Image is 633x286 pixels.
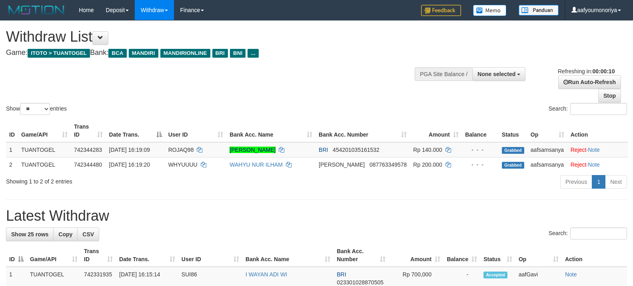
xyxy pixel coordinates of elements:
td: 2 [6,157,18,172]
span: Grabbed [502,162,524,169]
th: ID: activate to sort column descending [6,244,27,267]
td: 1 [6,142,18,157]
th: Amount: activate to sort column ascending [389,244,443,267]
span: Show 25 rows [11,231,48,238]
label: Search: [549,228,627,240]
span: Copy 454201035161532 to clipboard [333,147,379,153]
th: Game/API: activate to sort column ascending [27,244,81,267]
th: Game/API: activate to sort column ascending [18,119,71,142]
td: · [567,157,628,172]
input: Search: [570,228,627,240]
img: panduan.png [519,5,559,16]
span: 742344480 [74,161,102,168]
span: ITOTO > TUANTOGEL [28,49,90,58]
img: Feedback.jpg [421,5,461,16]
span: BCA [108,49,126,58]
img: MOTION_logo.png [6,4,67,16]
th: Date Trans.: activate to sort column ascending [116,244,178,267]
a: 1 [592,175,605,189]
th: Bank Acc. Number: activate to sort column ascending [333,244,389,267]
a: [PERSON_NAME] [230,147,276,153]
img: Button%20Memo.svg [473,5,507,16]
span: MANDIRIONLINE [160,49,210,58]
a: Run Auto-Refresh [558,75,621,89]
span: [PERSON_NAME] [319,161,365,168]
span: Accepted [483,272,507,278]
div: - - - [465,146,495,154]
label: Search: [549,103,627,115]
span: BRI [337,271,346,278]
h1: Withdraw List [6,29,414,45]
th: User ID: activate to sort column ascending [165,119,227,142]
td: aafsamsanya [527,157,567,172]
label: Show entries [6,103,67,115]
th: Bank Acc. Number: activate to sort column ascending [316,119,410,142]
th: Bank Acc. Name: activate to sort column ascending [226,119,316,142]
th: Date Trans.: activate to sort column descending [106,119,165,142]
span: ROJAQ98 [168,147,194,153]
a: CSV [77,228,99,241]
a: Show 25 rows [6,228,54,241]
span: MANDIRI [129,49,158,58]
a: Reject [571,161,587,168]
span: CSV [82,231,94,238]
span: BRI [319,147,328,153]
th: Op: activate to sort column ascending [527,119,567,142]
select: Showentries [20,103,50,115]
th: Trans ID: activate to sort column ascending [71,119,106,142]
div: PGA Site Balance / [415,67,472,81]
span: BRI [212,49,228,58]
th: Status [499,119,527,142]
span: Refreshing in: [558,68,615,75]
th: Amount: activate to sort column ascending [410,119,462,142]
span: [DATE] 16:19:09 [109,147,150,153]
th: Action [567,119,628,142]
span: [DATE] 16:19:20 [109,161,150,168]
th: Balance: activate to sort column ascending [443,244,480,267]
h1: Latest Withdraw [6,208,627,224]
th: Bank Acc. Name: activate to sort column ascending [242,244,333,267]
span: Rp 140.000 [413,147,442,153]
span: Copy [58,231,72,238]
span: Grabbed [502,147,524,154]
a: Previous [560,175,592,189]
a: Copy [53,228,78,241]
a: Reject [571,147,587,153]
span: None selected [477,71,515,77]
div: - - - [465,161,495,169]
th: Balance [462,119,499,142]
strong: 00:00:10 [592,68,615,75]
span: ... [248,49,258,58]
th: Trans ID: activate to sort column ascending [81,244,116,267]
a: WAHYU NUR ILHAM [230,161,283,168]
th: ID [6,119,18,142]
span: Copy 087763349578 to clipboard [369,161,407,168]
span: BNI [230,49,246,58]
button: None selected [472,67,525,81]
a: Note [565,271,577,278]
th: Status: activate to sort column ascending [480,244,515,267]
span: WHYUUUU [168,161,198,168]
a: Note [588,147,600,153]
div: Showing 1 to 2 of 2 entries [6,174,258,185]
span: Rp 200.000 [413,161,442,168]
h4: Game: Bank: [6,49,414,57]
td: aafsamsanya [527,142,567,157]
th: Action [562,244,627,267]
td: TUANTOGEL [18,142,71,157]
span: 742344283 [74,147,102,153]
td: · [567,142,628,157]
th: User ID: activate to sort column ascending [178,244,242,267]
a: I WAYAN ADI WI [246,271,287,278]
td: TUANTOGEL [18,157,71,172]
a: Stop [598,89,621,103]
a: Next [605,175,627,189]
a: Note [588,161,600,168]
span: Copy 023301028870505 to clipboard [337,279,383,286]
th: Op: activate to sort column ascending [515,244,562,267]
input: Search: [570,103,627,115]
